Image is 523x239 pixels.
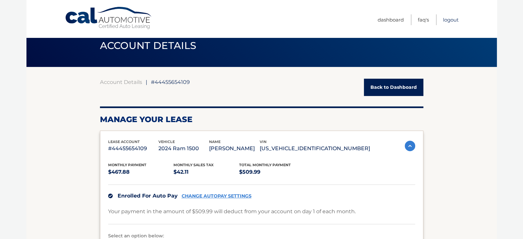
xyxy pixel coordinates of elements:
[443,14,459,25] a: Logout
[108,139,140,144] span: lease account
[378,14,404,25] a: Dashboard
[108,167,174,177] p: $467.88
[239,163,291,167] span: Total Monthly Payment
[108,194,113,198] img: check.svg
[108,207,356,216] p: Your payment in the amount of $509.99 will deduct from your account on day 1 of each month.
[418,14,429,25] a: FAQ's
[158,139,175,144] span: vehicle
[173,167,239,177] p: $42.11
[146,79,147,85] span: |
[182,193,252,199] a: CHANGE AUTOPAY SETTINGS
[100,79,142,85] a: Account Details
[209,139,221,144] span: name
[364,79,423,96] a: Back to Dashboard
[260,144,370,153] p: [US_VEHICLE_IDENTIFICATION_NUMBER]
[239,167,305,177] p: $509.99
[158,144,209,153] p: 2024 Ram 1500
[151,79,190,85] span: #44455654109
[209,144,260,153] p: [PERSON_NAME]
[260,139,267,144] span: vin
[100,115,423,124] h2: Manage Your Lease
[118,193,178,199] span: Enrolled For Auto Pay
[173,163,214,167] span: Monthly sales Tax
[108,163,146,167] span: Monthly Payment
[108,144,159,153] p: #44455654109
[405,141,415,151] img: accordion-active.svg
[100,40,197,52] span: ACCOUNT DETAILS
[65,7,153,30] a: Cal Automotive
